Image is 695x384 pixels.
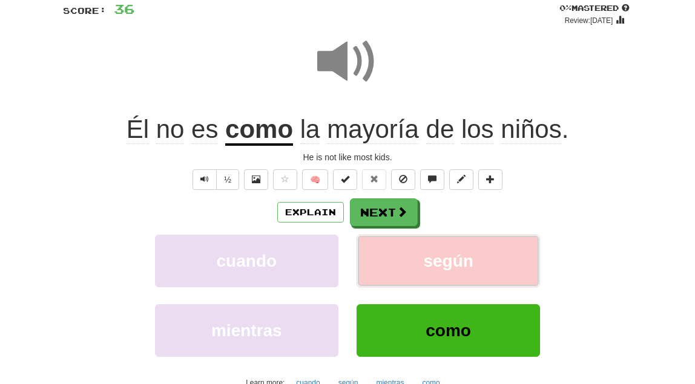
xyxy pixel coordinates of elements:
[300,115,320,144] span: la
[63,5,107,16] span: Score:
[156,115,185,144] span: no
[216,169,239,190] button: ½
[565,16,613,25] small: Review: [DATE]
[557,3,632,14] div: Mastered
[211,321,282,340] span: mientras
[362,169,386,190] button: Reset to 0% Mastered (alt+r)
[244,169,268,190] button: Show image (alt+x)
[449,169,473,190] button: Edit sentence (alt+d)
[559,3,571,13] span: 0 %
[302,169,328,190] button: 🧠
[273,169,297,190] button: Favorite sentence (alt+f)
[225,115,293,146] u: como
[327,115,419,144] span: mayoría
[501,115,561,144] span: niños
[478,169,502,190] button: Add to collection (alt+a)
[191,115,218,144] span: es
[63,151,632,163] div: He is not like most kids.
[426,321,471,340] span: como
[461,115,494,144] span: los
[190,169,239,190] div: Text-to-speech controls
[357,304,540,357] button: como
[420,169,444,190] button: Discuss sentence (alt+u)
[423,252,473,270] span: según
[391,169,415,190] button: Ignore sentence (alt+i)
[350,198,418,226] button: Next
[333,169,357,190] button: Set this sentence to 100% Mastered (alt+m)
[293,115,568,144] span: .
[426,115,455,144] span: de
[114,1,134,16] span: 36
[357,235,540,287] button: según
[193,169,217,190] button: Play sentence audio (ctl+space)
[127,115,149,144] span: Él
[155,235,338,287] button: cuando
[277,202,344,223] button: Explain
[217,252,277,270] span: cuando
[155,304,338,357] button: mientras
